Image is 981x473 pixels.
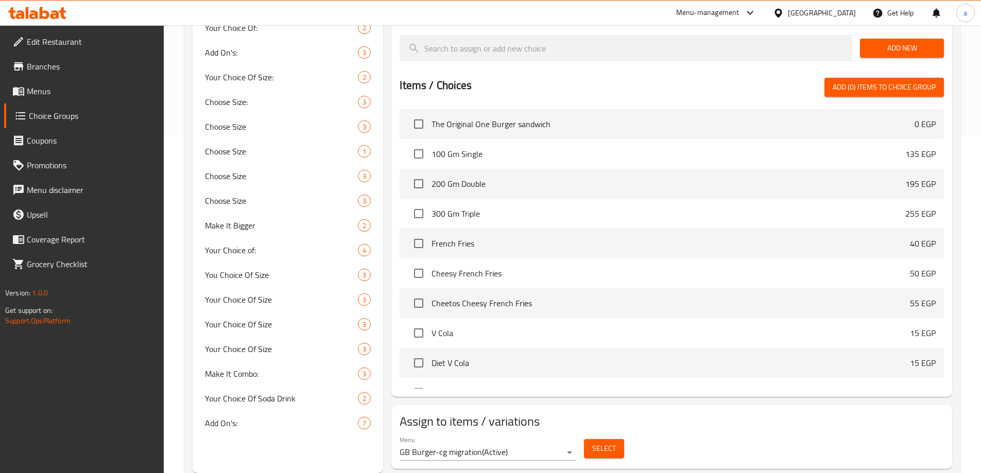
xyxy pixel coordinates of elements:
span: Choice Groups [29,110,156,122]
div: Your Choice Of Size3 [193,337,384,361]
span: Add On's: [205,417,358,429]
div: Choices [358,22,371,34]
input: search [400,35,852,61]
span: 3 [358,369,370,379]
div: Choices [358,244,371,256]
span: Select choice [408,352,429,374]
span: a [963,7,967,19]
div: Choose Size3 [193,114,384,139]
span: Get support on: [5,304,53,317]
span: 1.0.0 [32,286,48,300]
div: Choices [358,46,371,59]
div: Choices [358,195,371,207]
span: Upsell [27,208,156,221]
a: Menu disclaimer [4,178,164,202]
span: Your Choice of: [205,244,358,256]
span: 300 Gm Triple [432,207,905,220]
div: Your Choice of:4 [193,238,384,262]
span: Menu disclaimer [27,184,156,196]
div: Choices [358,318,371,330]
div: Choices [358,367,371,380]
div: Choices [358,96,371,108]
a: Branches [4,54,164,79]
span: Select choice [408,292,429,314]
div: You Choice Of Size3 [193,262,384,287]
span: You Choice Of Size [205,269,358,281]
div: Choices [358,219,371,232]
div: Choices [358,417,371,429]
span: 3 [358,270,370,280]
span: 3 [358,48,370,58]
span: Select choice [408,143,429,165]
a: Support.OpsPlatform [5,314,71,327]
span: 7 [358,418,370,428]
span: Select choice [408,322,429,344]
span: 3 [358,97,370,107]
span: Coupons [27,134,156,147]
button: Add (0) items to choice group [824,78,944,97]
span: 2 [358,23,370,33]
span: Your Choice Of Soda Drink [205,392,358,405]
div: Make It Bigger2 [193,213,384,238]
div: Choices [358,392,371,405]
span: 3 [358,295,370,305]
span: Make It Combo: [205,367,358,380]
p: 40 EGP [910,237,936,250]
div: Make It Combo:3 [193,361,384,386]
div: Your Choice Of Size3 [193,312,384,337]
p: 255 EGP [905,207,936,220]
span: Branches [27,60,156,73]
div: Choices [358,71,371,83]
a: Coupons [4,128,164,153]
span: The Original One Burger sandwich [432,118,915,130]
h2: Items / Choices [400,78,472,93]
span: 4 [358,246,370,255]
span: Your Choice Of: [205,22,358,34]
div: Choices [358,170,371,182]
a: Edit Restaurant [4,29,164,54]
span: Version: [5,286,30,300]
span: Select choice [408,382,429,404]
a: Choice Groups [4,103,164,128]
span: Choose Size [205,145,358,157]
span: Your Choice Of Size [205,343,358,355]
div: Choices [358,120,371,133]
span: Choose Size [205,170,358,182]
a: Grocery Checklist [4,252,164,276]
span: Coverage Report [27,233,156,246]
div: Add On's:7 [193,411,384,435]
span: Select choice [408,173,429,195]
label: Menu [400,437,415,443]
span: Make It Bigger [205,219,358,232]
a: Coverage Report [4,227,164,252]
span: Select choice [408,113,429,135]
span: Your Choice Of Size [205,293,358,306]
div: Menu-management [676,7,739,19]
p: 195 EGP [905,178,936,190]
div: Your Choice Of Size3 [193,287,384,312]
div: Choices [358,293,371,306]
span: Select [592,442,616,455]
div: Choose Size:3 [193,90,384,114]
span: Select choice [408,233,429,254]
span: Select choice [408,262,429,284]
span: 2 [358,73,370,82]
span: 3 [358,344,370,354]
span: Diet V Cola [432,357,910,369]
span: Edit Restaurant [27,36,156,48]
span: V Cola [432,327,910,339]
a: Menus [4,79,164,103]
p: 55 EGP [910,297,936,309]
div: Your Choice Of Size:2 [193,65,384,90]
span: 3 [358,122,370,132]
div: GB Burger-cg migration(Active) [400,444,576,461]
span: Add (0) items to choice group [833,81,936,94]
span: 1 [358,147,370,156]
div: Choose Size1 [193,139,384,164]
span: Your Choice Of Size: [205,71,358,83]
span: Choose Size [205,195,358,207]
p: 15 EGP [910,357,936,369]
span: Choose Size [205,120,358,133]
div: Choose Size3 [193,188,384,213]
a: Promotions [4,153,164,178]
